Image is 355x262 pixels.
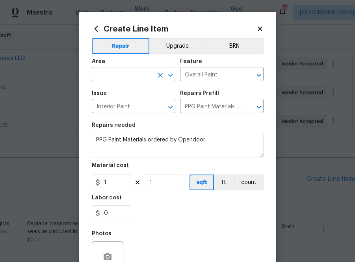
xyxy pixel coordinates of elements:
button: ft [214,175,234,190]
button: Open [253,70,264,81]
button: sqft [190,175,214,190]
h5: Area [92,59,105,64]
h5: Labor cost [92,195,122,201]
h2: Create Line Item [92,24,256,33]
h5: Photos [92,231,112,236]
button: Upgrade [149,38,206,54]
button: Open [165,102,176,113]
h5: Feature [180,59,202,64]
h5: Repairs Prefill [180,91,219,96]
button: count [234,175,264,190]
button: BRN [206,38,264,54]
button: Repair [92,38,150,54]
h5: Material cost [92,163,129,168]
button: Open [165,70,176,81]
h5: Repairs needed [92,123,136,128]
button: Open [253,102,264,113]
textarea: PPG Paint Materials ordered by Opendoor [92,133,264,158]
h5: Issue [92,91,107,96]
button: Clear [155,70,166,81]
